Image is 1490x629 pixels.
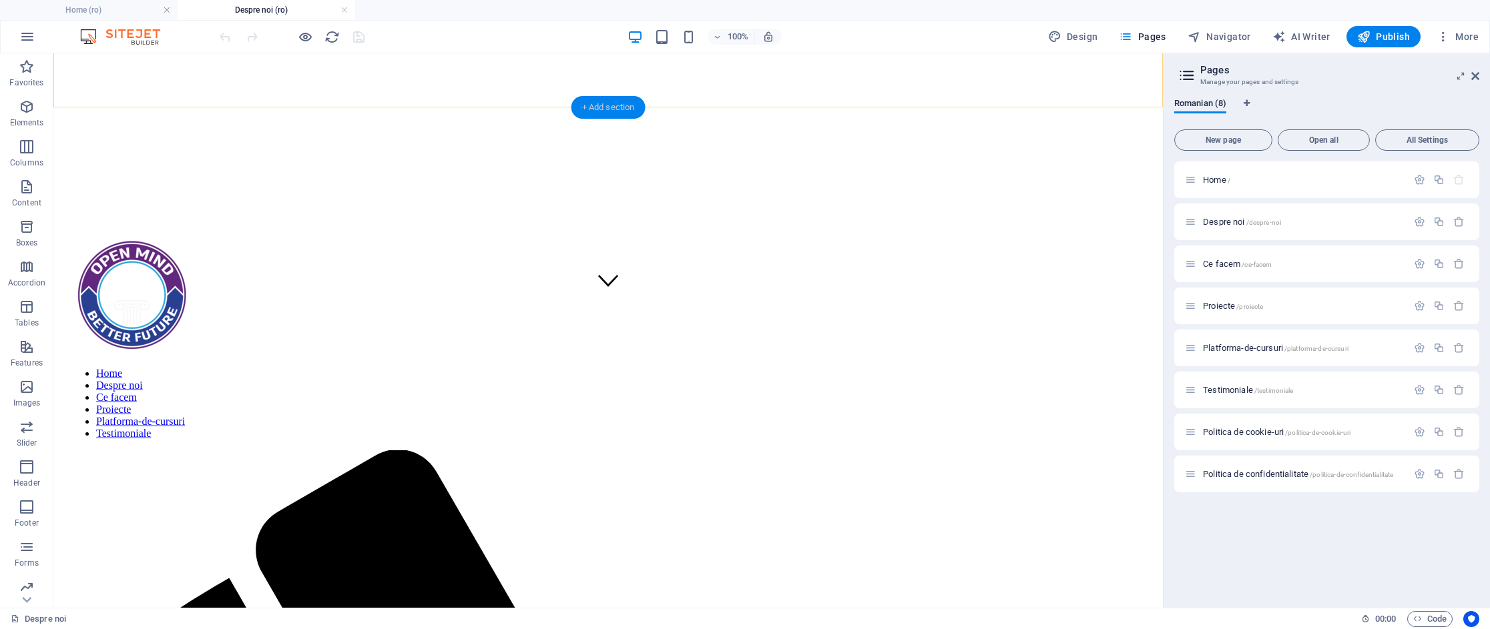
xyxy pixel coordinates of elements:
p: Content [12,197,41,208]
button: More [1431,26,1484,47]
div: Home/ [1199,175,1407,184]
p: Slider [17,438,37,448]
p: Accordion [8,277,45,288]
div: + Add section [571,96,646,119]
span: /despre-noi [1246,219,1282,226]
p: Elements [10,117,44,128]
div: Settings [1414,258,1425,269]
p: Features [11,358,43,368]
div: Duplicate [1433,216,1445,227]
div: Duplicate [1433,426,1445,438]
div: Remove [1453,426,1465,438]
button: Usercentrics [1463,611,1479,627]
div: The startpage cannot be deleted [1453,174,1465,185]
button: AI Writer [1267,26,1336,47]
div: Duplicate [1433,174,1445,185]
span: Click to open page [1203,385,1293,395]
span: More [1437,30,1479,43]
div: Platforma-de-cursuri/platforma-de-cursuri [1199,344,1407,352]
h3: Manage your pages and settings [1200,76,1453,88]
div: Settings [1414,174,1425,185]
h4: Despre noi (ro) [178,3,355,17]
button: reload [324,29,340,45]
div: Remove [1453,342,1465,354]
div: Settings [1414,342,1425,354]
span: Despre noi [1203,217,1281,227]
span: /proiecte [1236,303,1263,310]
div: Settings [1414,426,1425,438]
span: Click to open page [1203,175,1230,185]
h2: Pages [1200,64,1479,76]
p: Columns [10,157,43,168]
p: Favorites [9,77,43,88]
button: 100% [708,29,755,45]
span: All Settings [1381,136,1473,144]
p: Header [13,478,40,488]
div: Politica de cookie-uri/politica-de-cookie-uri [1199,428,1407,436]
span: Code [1413,611,1447,627]
div: Ce facem/ce-facem [1199,259,1407,268]
img: Editor Logo [77,29,177,45]
button: Code [1407,611,1453,627]
div: Duplicate [1433,384,1445,396]
span: /politica-de-cookie-uri [1285,429,1350,436]
span: Click to open page [1203,469,1393,479]
span: Romanian (8) [1174,95,1226,114]
div: Settings [1414,384,1425,396]
button: Navigator [1182,26,1256,47]
span: 00 00 [1375,611,1396,627]
p: Images [13,398,41,408]
div: Testimoniale/testimoniale [1199,386,1407,394]
div: Remove [1453,384,1465,396]
p: Tables [15,318,39,328]
div: Design (Ctrl+Alt+Y) [1043,26,1103,47]
p: Footer [15,518,39,528]
span: Click to open page [1203,427,1350,437]
div: Politica de confidentialitate/politica-de-confidentialitate [1199,470,1407,478]
span: /politica-de-confidentialitate [1310,471,1393,478]
div: Remove [1453,300,1465,311]
div: Settings [1414,216,1425,227]
div: Remove [1453,468,1465,480]
span: Publish [1357,30,1410,43]
span: /testimoniale [1254,387,1294,394]
div: Duplicate [1433,468,1445,480]
button: Pages [1113,26,1171,47]
div: Settings [1414,300,1425,311]
div: Proiecte/proiecte [1199,301,1407,310]
div: Duplicate [1433,342,1445,354]
div: Language Tabs [1174,99,1479,124]
span: Navigator [1188,30,1251,43]
span: /ce-facem [1242,261,1272,268]
h6: 100% [728,29,749,45]
p: Boxes [16,237,38,248]
button: All Settings [1375,129,1479,151]
div: Settings [1414,468,1425,480]
span: / [1228,177,1230,184]
button: Publish [1346,26,1421,47]
span: Open all [1284,136,1364,144]
span: Pages [1119,30,1166,43]
p: Forms [15,558,39,568]
span: : [1385,614,1387,624]
span: Click to open page [1203,343,1348,353]
div: Remove [1453,258,1465,269]
div: Duplicate [1433,258,1445,269]
span: /platforma-de-cursuri [1284,345,1348,352]
i: Reload page [324,29,340,45]
i: On resize automatically adjust zoom level to fit chosen device. [762,31,774,43]
button: Open all [1278,129,1370,151]
span: AI Writer [1272,30,1330,43]
button: Design [1043,26,1103,47]
div: Despre noi/despre-noi [1199,217,1407,226]
a: Click to cancel selection. Double-click to open Pages [11,611,66,627]
button: New page [1174,129,1272,151]
span: New page [1180,136,1266,144]
button: Click here to leave preview mode and continue editing [297,29,313,45]
span: Design [1048,30,1098,43]
span: Click to open page [1203,259,1272,269]
div: Duplicate [1433,300,1445,311]
h6: Session time [1361,611,1397,627]
div: Remove [1453,216,1465,227]
span: Click to open page [1203,301,1263,311]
